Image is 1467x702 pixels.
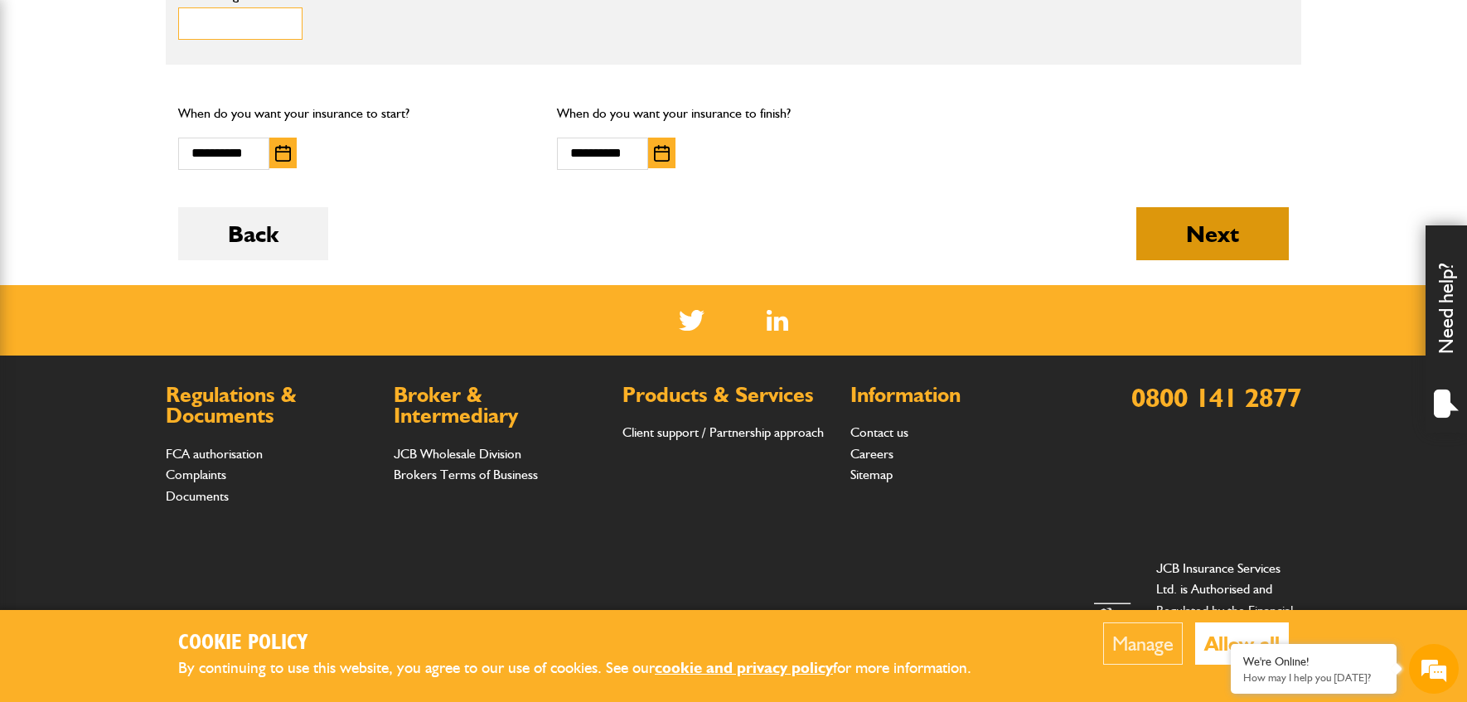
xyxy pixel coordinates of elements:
[655,658,833,677] a: cookie and privacy policy
[1195,622,1289,665] button: Allow all
[1426,225,1467,433] div: Need help?
[850,385,1062,406] h2: Information
[166,467,226,482] a: Complaints
[654,145,670,162] img: Choose date
[767,310,789,331] img: Linked In
[1103,622,1183,665] button: Manage
[1243,671,1384,684] p: How may I help you today?
[622,385,834,406] h2: Products & Services
[22,300,303,496] textarea: Type your message and hit 'Enter'
[394,385,605,427] h2: Broker & Intermediary
[1131,381,1301,414] a: 0800 141 2877
[275,145,291,162] img: Choose date
[166,488,229,504] a: Documents
[850,424,908,440] a: Contact us
[850,446,893,462] a: Careers
[28,92,70,115] img: d_20077148190_company_1631870298795_20077148190
[86,93,278,114] div: Chat with us now
[178,207,328,260] button: Back
[394,467,538,482] a: Brokers Terms of Business
[394,446,521,462] a: JCB Wholesale Division
[767,310,789,331] a: LinkedIn
[178,631,999,656] h2: Cookie Policy
[622,424,824,440] a: Client support / Partnership approach
[166,385,377,427] h2: Regulations & Documents
[225,511,301,533] em: Start Chat
[679,310,704,331] img: Twitter
[1136,207,1289,260] button: Next
[166,446,263,462] a: FCA authorisation
[272,8,312,48] div: Minimize live chat window
[178,656,999,681] p: By continuing to use this website, you agree to our use of cookies. See our for more information.
[850,467,893,482] a: Sitemap
[557,103,911,124] p: When do you want your insurance to finish?
[22,153,303,190] input: Enter your last name
[22,202,303,239] input: Enter your email address
[22,251,303,288] input: Enter your phone number
[178,103,532,124] p: When do you want your insurance to start?
[1243,655,1384,669] div: We're Online!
